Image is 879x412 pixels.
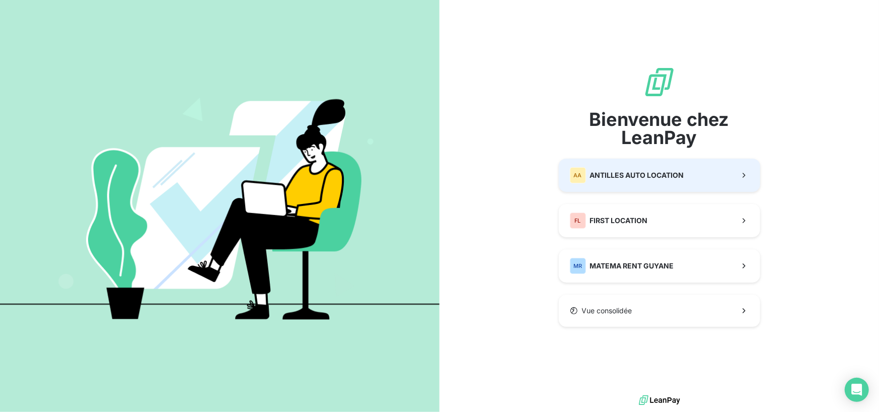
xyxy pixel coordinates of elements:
[590,216,648,226] span: FIRST LOCATION
[639,393,680,408] img: logo
[590,170,684,180] span: ANTILLES AUTO LOCATION
[559,295,760,327] button: Vue consolidée
[570,258,586,274] div: MR
[570,167,586,183] div: AA
[643,66,676,98] img: logo sigle
[559,204,760,237] button: FLFIRST LOCATION
[590,261,674,271] span: MATEMA RENT GUYANE
[582,306,632,316] span: Vue consolidée
[559,110,760,147] span: Bienvenue chez LeanPay
[845,378,869,402] div: Open Intercom Messenger
[570,213,586,229] div: FL
[559,159,760,192] button: AAANTILLES AUTO LOCATION
[559,249,760,283] button: MRMATEMA RENT GUYANE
